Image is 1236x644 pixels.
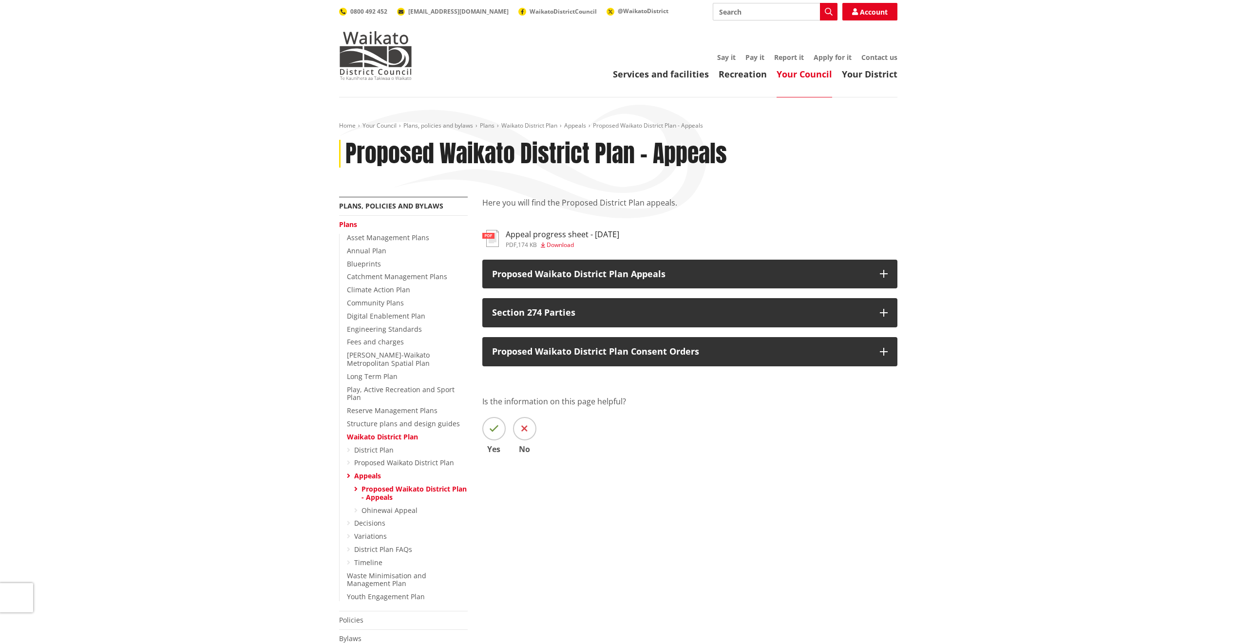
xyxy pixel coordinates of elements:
[530,7,597,16] span: WaikatoDistrictCouncil
[518,241,537,249] span: 174 KB
[482,230,619,247] a: Appeal progress sheet - [DATE] pdf,174 KB Download
[607,7,668,15] a: @WaikatoDistrict
[482,260,897,289] button: Proposed Waikato District Plan Appeals
[482,337,897,366] button: Proposed Waikato District Plan Consent Orders
[339,7,387,16] a: 0800 492 452
[501,121,557,130] a: Waikato District Plan
[339,121,356,130] a: Home
[564,121,586,130] a: Appeals
[339,220,357,229] a: Plans
[347,571,426,588] a: Waste Minimisation and Management Plan
[719,68,767,80] a: Recreation
[347,246,386,255] a: Annual Plan
[1191,603,1226,638] iframe: Messenger Launcher
[354,531,387,541] a: Variations
[347,406,437,415] a: Reserve Management Plans
[593,121,703,130] span: Proposed Waikato District Plan - Appeals
[482,396,897,407] p: Is the information on this page helpful?
[347,419,460,428] a: Structure plans and design guides
[397,7,509,16] a: [EMAIL_ADDRESS][DOMAIN_NAME]
[408,7,509,16] span: [EMAIL_ADDRESS][DOMAIN_NAME]
[745,53,764,62] a: Pay it
[347,350,430,368] a: [PERSON_NAME]-Waikato Metropolitan Spatial Plan
[842,3,897,20] a: Account
[339,615,363,625] a: Policies
[492,269,870,279] p: Proposed Waikato District Plan Appeals
[339,634,361,643] a: Bylaws
[506,241,516,249] span: pdf
[354,471,381,480] a: Appeals
[354,458,454,467] a: Proposed Waikato District Plan
[354,545,412,554] a: District Plan FAQs
[339,31,412,80] img: Waikato District Council - Te Kaunihera aa Takiwaa o Waikato
[347,592,425,601] a: Youth Engagement Plan
[339,122,897,130] nav: breadcrumb
[347,432,418,441] a: Waikato District Plan
[482,445,506,453] span: Yes
[814,53,852,62] a: Apply for it
[774,53,804,62] a: Report it
[480,121,494,130] a: Plans
[362,121,397,130] a: Your Council
[717,53,736,62] a: Say it
[506,230,619,239] h3: Appeal progress sheet - [DATE]
[347,337,404,346] a: Fees and charges
[547,241,574,249] span: Download
[492,308,870,318] p: Section 274 Parties
[347,233,429,242] a: Asset Management Plans
[403,121,473,130] a: Plans, policies and bylaws
[347,272,447,281] a: Catchment Management Plans
[482,197,897,220] p: Here you will find the Proposed District Plan appeals.
[347,259,381,268] a: Blueprints
[861,53,897,62] a: Contact us
[347,285,410,294] a: Climate Action Plan
[345,140,727,168] h1: Proposed Waikato District Plan - Appeals
[354,445,394,455] a: District Plan
[482,298,897,327] button: Section 274 Parties
[482,230,499,247] img: document-pdf.svg
[842,68,897,80] a: Your District
[361,506,418,515] a: Ohinewai Appeal
[492,347,870,357] p: Proposed Waikato District Plan Consent Orders
[506,242,619,248] div: ,
[354,558,382,567] a: Timeline
[347,324,422,334] a: Engineering Standards
[347,385,455,402] a: Play, Active Recreation and Sport Plan
[350,7,387,16] span: 0800 492 452
[339,201,443,210] a: Plans, policies and bylaws
[613,68,709,80] a: Services and facilities
[777,68,832,80] a: Your Council
[347,372,398,381] a: Long Term Plan
[518,7,597,16] a: WaikatoDistrictCouncil
[618,7,668,15] span: @WaikatoDistrict
[361,484,467,502] a: Proposed Waikato District Plan - Appeals
[347,311,425,321] a: Digital Enablement Plan
[713,3,837,20] input: Search input
[347,298,404,307] a: Community Plans
[513,445,536,453] span: No
[354,518,385,528] a: Decisions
